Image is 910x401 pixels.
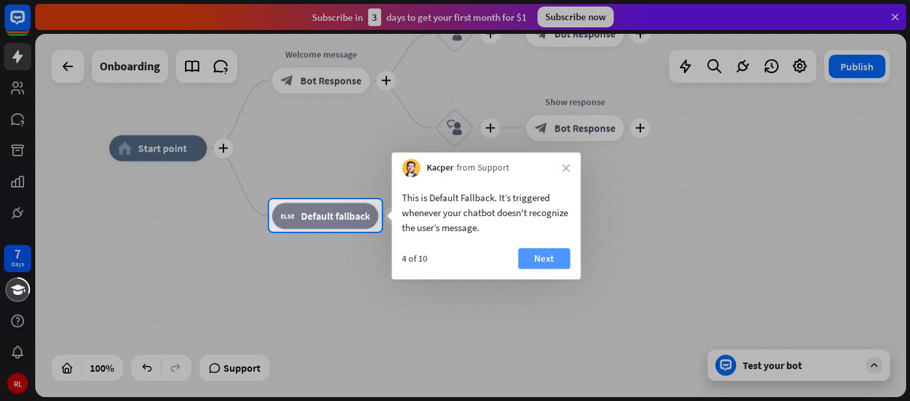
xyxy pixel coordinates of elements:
[427,161,453,174] span: Kacper
[301,210,370,223] span: Default fallback
[281,210,294,223] i: block_fallback
[562,164,570,172] i: close
[10,5,50,44] button: Open LiveChat chat widget
[518,248,570,269] button: Next
[402,190,570,235] div: This is Default Fallback. It’s triggered whenever your chatbot doesn't recognize the user’s message.
[402,253,427,264] div: 4 of 10
[457,161,509,174] span: from Support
